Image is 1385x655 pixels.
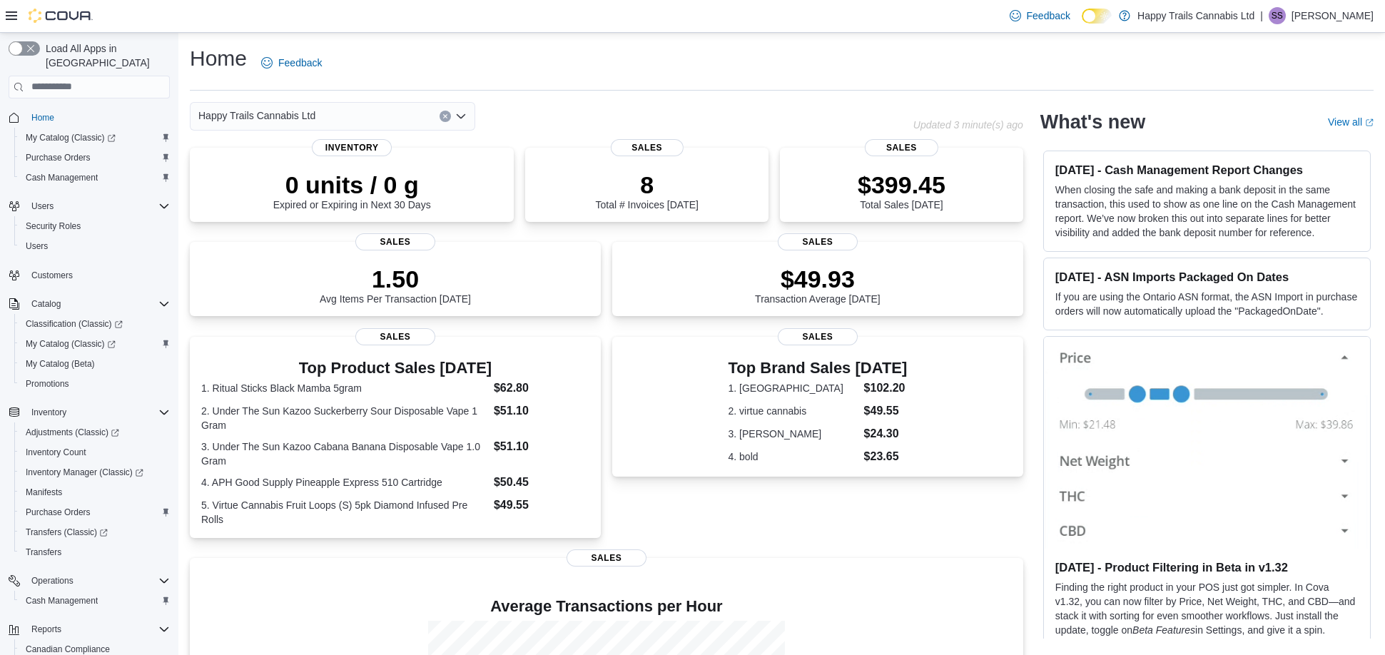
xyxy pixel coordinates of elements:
span: My Catalog (Classic) [26,132,116,143]
div: Avg Items Per Transaction [DATE] [320,265,471,305]
dt: 2. Under The Sun Kazoo Suckerberry Sour Disposable Vape 1 Gram [201,404,488,432]
button: Clear input [440,111,451,122]
span: Cash Management [26,595,98,606]
h1: Home [190,44,247,73]
span: Classification (Classic) [26,318,123,330]
p: When closing the safe and making a bank deposit in the same transaction, this used to show as one... [1055,183,1359,240]
span: My Catalog (Classic) [26,338,116,350]
span: Cash Management [20,169,170,186]
span: Cash Management [20,592,170,609]
button: Users [26,198,59,215]
a: Inventory Count [20,444,92,461]
span: Transfers [20,544,170,561]
span: Feedback [278,56,322,70]
dt: 4. bold [729,450,858,464]
p: 0 units / 0 g [273,171,431,199]
span: Transfers (Classic) [26,527,108,538]
dd: $23.65 [864,448,908,465]
span: Sales [567,549,646,567]
span: My Catalog (Beta) [20,355,170,372]
p: If you are using the Ontario ASN format, the ASN Import in purchase orders will now automatically... [1055,290,1359,318]
h4: Average Transactions per Hour [201,598,1012,615]
p: [PERSON_NAME] [1292,7,1374,24]
a: Feedback [255,49,328,77]
span: Purchase Orders [26,507,91,518]
p: Updated 3 minute(s) ago [913,119,1023,131]
h3: Top Product Sales [DATE] [201,360,589,377]
input: Dark Mode [1082,9,1112,24]
button: Cash Management [14,591,176,611]
button: Inventory [3,402,176,422]
span: Sales [355,233,435,250]
span: Reports [26,621,170,638]
button: Home [3,107,176,128]
span: My Catalog (Classic) [20,129,170,146]
span: Home [26,108,170,126]
button: Manifests [14,482,176,502]
button: Cash Management [14,168,176,188]
div: Expired or Expiring in Next 30 Days [273,171,431,210]
span: SS [1272,7,1283,24]
span: Sales [865,139,938,156]
a: Classification (Classic) [14,314,176,334]
span: Operations [26,572,170,589]
span: Inventory Count [20,444,170,461]
span: Manifests [20,484,170,501]
dd: $24.30 [864,425,908,442]
p: Happy Trails Cannabis Ltd [1137,7,1254,24]
span: Promotions [20,375,170,392]
span: Inventory [312,139,392,156]
a: Purchase Orders [20,504,96,521]
div: Sandy Sierra [1269,7,1286,24]
span: Promotions [26,378,69,390]
span: Customers [26,266,170,284]
span: Feedback [1027,9,1070,23]
span: My Catalog (Beta) [26,358,95,370]
h3: Top Brand Sales [DATE] [729,360,908,377]
dt: 3. Under The Sun Kazoo Cabana Banana Disposable Vape 1.0 Gram [201,440,488,468]
a: My Catalog (Classic) [14,128,176,148]
span: Purchase Orders [26,152,91,163]
span: My Catalog (Classic) [20,335,170,352]
a: Transfers [20,544,67,561]
button: Inventory [26,404,72,421]
span: Inventory Count [26,447,86,458]
p: 8 [595,171,698,199]
dd: $49.55 [864,402,908,420]
a: Transfers (Classic) [20,524,113,541]
dt: 1. [GEOGRAPHIC_DATA] [729,381,858,395]
a: Home [26,109,60,126]
a: My Catalog (Classic) [20,129,121,146]
div: Total # Invoices [DATE] [595,171,698,210]
dd: $49.55 [494,497,589,514]
h3: [DATE] - Product Filtering in Beta in v1.32 [1055,560,1359,574]
span: Load All Apps in [GEOGRAPHIC_DATA] [40,41,170,70]
button: Inventory Count [14,442,176,462]
button: Operations [3,571,176,591]
span: Transfers [26,547,61,558]
dd: $62.80 [494,380,589,397]
span: Users [26,240,48,252]
button: Promotions [14,374,176,394]
p: 1.50 [320,265,471,293]
span: Sales [355,328,435,345]
span: Reports [31,624,61,635]
span: Inventory [26,404,170,421]
span: Classification (Classic) [20,315,170,332]
span: Catalog [26,295,170,313]
span: Security Roles [26,220,81,232]
span: Users [31,200,54,212]
a: Classification (Classic) [20,315,128,332]
button: Users [14,236,176,256]
button: Customers [3,265,176,285]
a: Inventory Manager (Classic) [14,462,176,482]
button: Purchase Orders [14,148,176,168]
span: Adjustments (Classic) [26,427,119,438]
a: Feedback [1004,1,1076,30]
button: My Catalog (Beta) [14,354,176,374]
dt: 4. APH Good Supply Pineapple Express 510 Cartridge [201,475,488,489]
a: Manifests [20,484,68,501]
a: My Catalog (Classic) [20,335,121,352]
span: Inventory Manager (Classic) [20,464,170,481]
